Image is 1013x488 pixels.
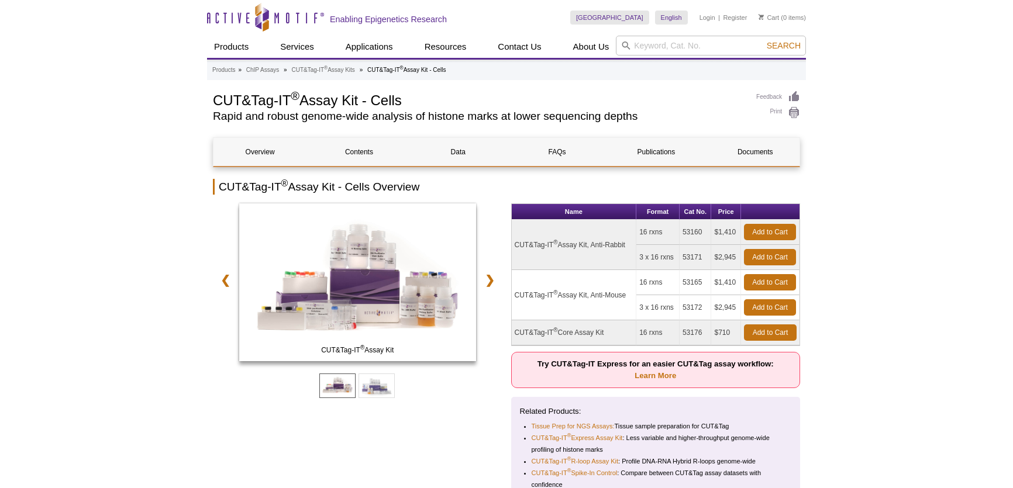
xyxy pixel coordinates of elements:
sup: ® [553,239,557,245]
sup: ® [567,433,571,439]
a: ❯ [477,267,502,293]
h2: Rapid and robust genome-wide analysis of histone marks at lower sequencing depths [213,111,745,122]
td: 53171 [680,245,712,270]
a: Add to Cart [744,274,796,290]
th: Cat No. [680,204,712,220]
a: Resources [418,36,474,58]
a: Feedback [756,91,800,103]
li: » [238,67,242,73]
td: $2,945 [711,295,741,320]
li: : Profile DNA-RNA Hybrid R-loops genome-wide [532,455,782,467]
td: 53172 [680,295,712,320]
a: CUT&Tag-IT®R-loop Assay Kit [532,455,619,467]
a: FAQs [511,138,604,166]
a: [GEOGRAPHIC_DATA] [570,11,649,25]
a: ChIP Assays [246,65,280,75]
li: : Less variable and higher-throughput genome-wide profiling of histone marks [532,432,782,455]
a: Publications [609,138,702,166]
td: $1,410 [711,270,741,295]
a: CUT&Tag-IT®Assay Kits [291,65,354,75]
sup: ® [553,327,557,333]
td: 16 rxns [636,270,680,295]
a: Register [723,13,747,22]
sup: ® [567,456,571,462]
td: 53176 [680,320,712,345]
td: 53165 [680,270,712,295]
strong: Try CUT&Tag-IT Express for an easier CUT&Tag assay workflow: [537,359,774,380]
a: Documents [709,138,802,166]
a: Contact Us [491,36,548,58]
input: Keyword, Cat. No. [616,36,806,56]
a: CUT&Tag-IT Assay Kit [239,203,476,365]
td: $1,410 [711,220,741,245]
sup: ® [567,468,571,474]
li: (0 items) [759,11,806,25]
h2: Enabling Epigenetics Research [330,14,447,25]
a: CUT&Tag-IT®Spike-In Control [532,467,618,479]
a: About Us [566,36,616,58]
sup: ® [553,289,557,296]
td: 16 rxns [636,220,680,245]
h2: CUT&Tag-IT Assay Kit - Cells Overview [213,179,800,195]
li: » [284,67,287,73]
li: Tissue sample preparation for CUT&Tag [532,420,782,432]
li: | [718,11,720,25]
a: ❮ [213,267,238,293]
a: Contents [312,138,405,166]
a: Cart [759,13,779,22]
td: $2,945 [711,245,741,270]
p: Related Products: [520,406,792,417]
th: Price [711,204,741,220]
img: CUT&Tag-IT Assay Kit [239,203,476,361]
sup: ® [400,65,404,71]
td: 3 x 16 rxns [636,245,680,270]
td: 3 x 16 rxns [636,295,680,320]
sup: ® [291,89,299,102]
sup: ® [324,65,328,71]
a: English [655,11,688,25]
li: CUT&Tag-IT Assay Kit - Cells [367,67,446,73]
td: 53160 [680,220,712,245]
a: Data [412,138,505,166]
a: Add to Cart [744,299,796,316]
span: CUT&Tag-IT Assay Kit [242,344,473,356]
img: Your Cart [759,14,764,20]
a: Overview [213,138,306,166]
a: Add to Cart [744,224,796,240]
th: Name [512,204,637,220]
h1: CUT&Tag-IT Assay Kit - Cells [213,91,745,108]
button: Search [763,40,804,51]
a: Learn More [635,371,676,380]
a: Products [212,65,235,75]
a: CUT&Tag-IT®Express Assay Kit [532,432,623,444]
td: 16 rxns [636,320,680,345]
a: Services [273,36,321,58]
sup: ® [360,344,364,351]
td: CUT&Tag-IT Assay Kit, Anti-Mouse [512,270,637,320]
a: Print [756,106,800,119]
th: Format [636,204,680,220]
a: Tissue Prep for NGS Assays: [532,420,615,432]
a: Applications [339,36,400,58]
sup: ® [281,178,288,188]
td: CUT&Tag-IT Core Assay Kit [512,320,637,345]
a: Add to Cart [744,324,797,341]
td: $710 [711,320,741,345]
a: Login [700,13,715,22]
td: CUT&Tag-IT Assay Kit, Anti-Rabbit [512,220,637,270]
li: » [360,67,363,73]
span: Search [767,41,801,50]
a: Add to Cart [744,249,796,265]
a: Products [207,36,256,58]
